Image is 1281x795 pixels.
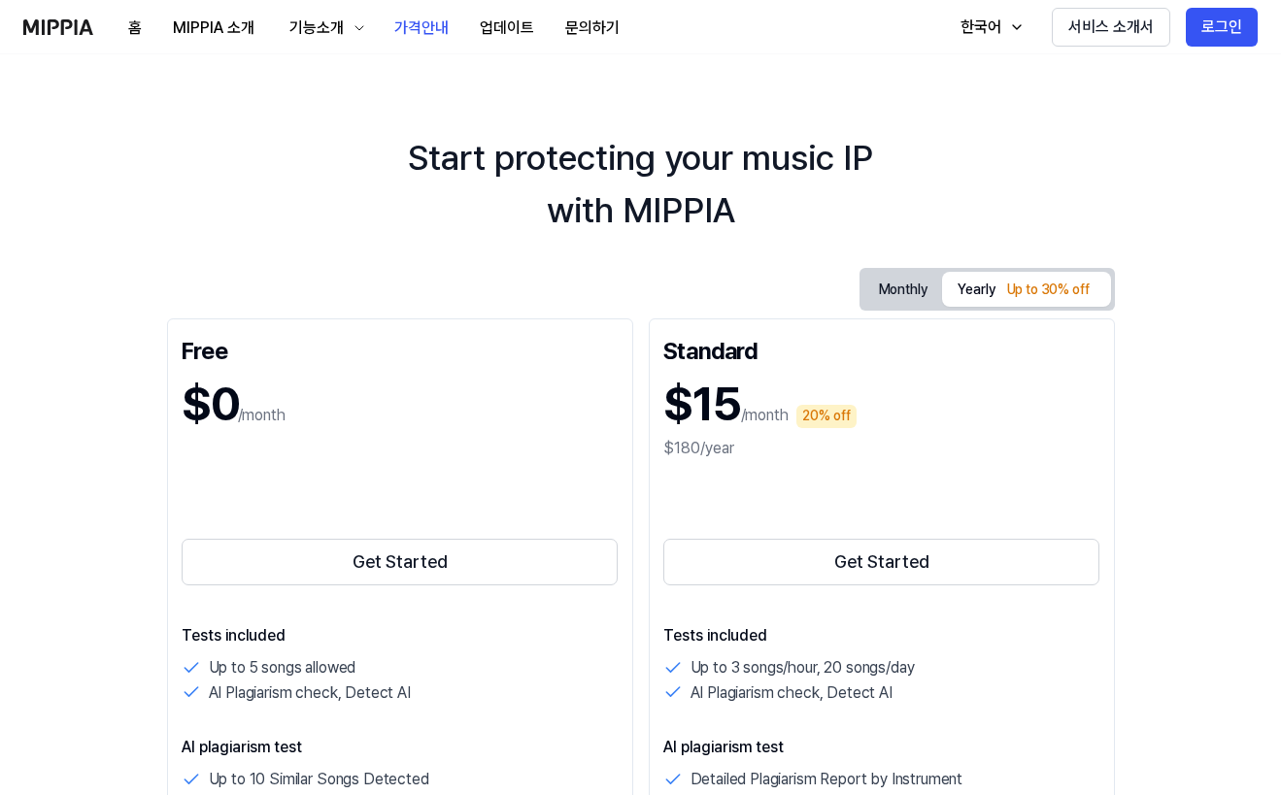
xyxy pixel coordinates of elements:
p: Detailed Plagiarism Report by Instrument [691,767,963,792]
a: 가격안내 [379,1,464,54]
div: $180/year [663,437,1100,460]
button: Get Started [663,539,1100,585]
button: 기능소개 [270,9,379,48]
p: AI Plagiarism check, Detect AI [691,680,893,706]
p: Up to 10 Similar Songs Detected [209,767,429,792]
div: 기능소개 [286,17,348,40]
button: Get Started [182,539,619,585]
img: logo [23,19,93,35]
p: /month [238,404,286,427]
button: 업데이트 [464,9,550,48]
p: AI plagiarism test [663,736,1100,759]
div: Up to 30% off [1001,279,1096,302]
div: Standard [663,333,1100,364]
p: /month [741,404,789,427]
div: 20% off [796,405,857,428]
div: Free [182,333,619,364]
button: 서비스 소개서 [1052,8,1170,47]
p: AI plagiarism test [182,736,619,759]
button: 로그인 [1186,8,1258,47]
button: Monthly [863,275,943,305]
button: 홈 [113,9,157,48]
a: 업데이트 [464,1,550,54]
p: Tests included [663,624,1100,647]
div: 한국어 [957,16,1005,39]
button: 한국어 [941,8,1036,47]
a: Get Started [663,535,1100,589]
p: Up to 3 songs/hour, 20 songs/day [691,655,915,680]
p: AI Plagiarism check, Detect AI [209,680,411,706]
h1: $0 [182,372,238,437]
button: 문의하기 [550,9,635,48]
button: MIPPIA 소개 [157,9,270,48]
p: Up to 5 songs allowed [209,655,356,680]
p: Tests included [182,624,619,647]
a: Get Started [182,535,619,589]
h1: $15 [663,372,741,437]
button: Yearly [942,272,1110,307]
button: 가격안내 [379,9,464,48]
